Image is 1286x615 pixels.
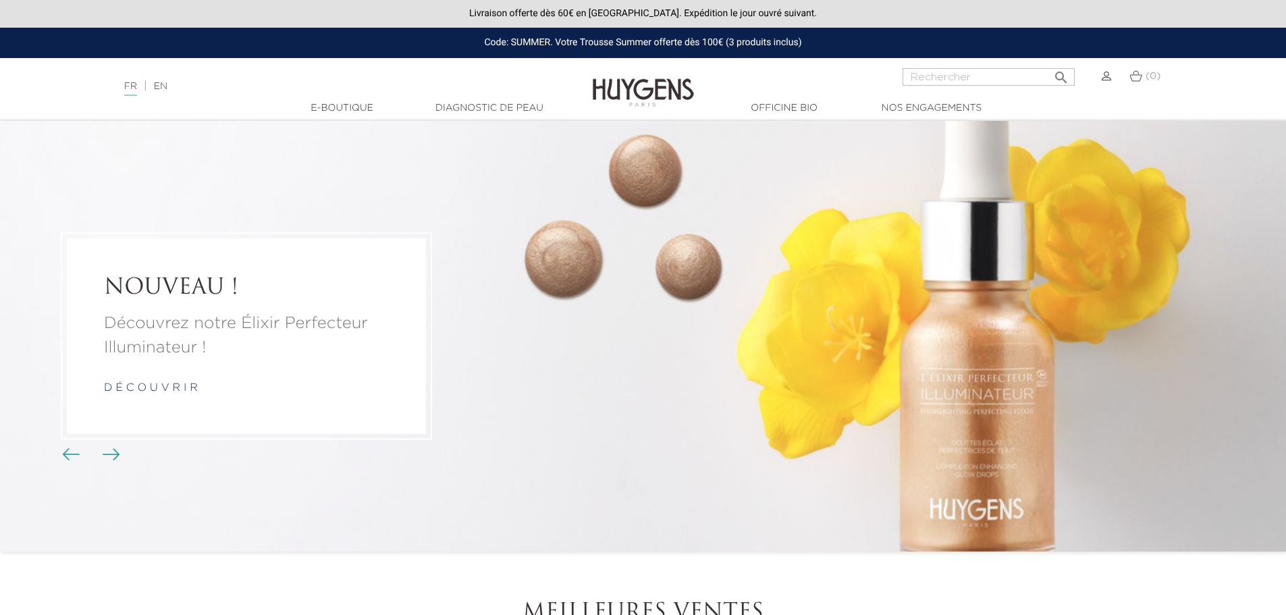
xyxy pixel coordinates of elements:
[104,312,389,360] a: Découvrez notre Élixir Perfecteur Illuminateur !
[117,78,526,95] div: |
[104,275,389,301] a: NOUVEAU !
[903,68,1075,86] input: Rechercher
[275,101,410,115] a: E-Boutique
[68,445,111,465] div: Boutons du carrousel
[717,101,852,115] a: Officine Bio
[422,101,557,115] a: Diagnostic de peau
[124,82,137,96] a: FR
[1053,65,1069,82] i: 
[1146,72,1160,81] span: (0)
[154,82,167,91] a: EN
[593,57,694,109] img: Huygens
[104,383,198,394] a: d é c o u v r i r
[1049,64,1073,82] button: 
[864,101,999,115] a: Nos engagements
